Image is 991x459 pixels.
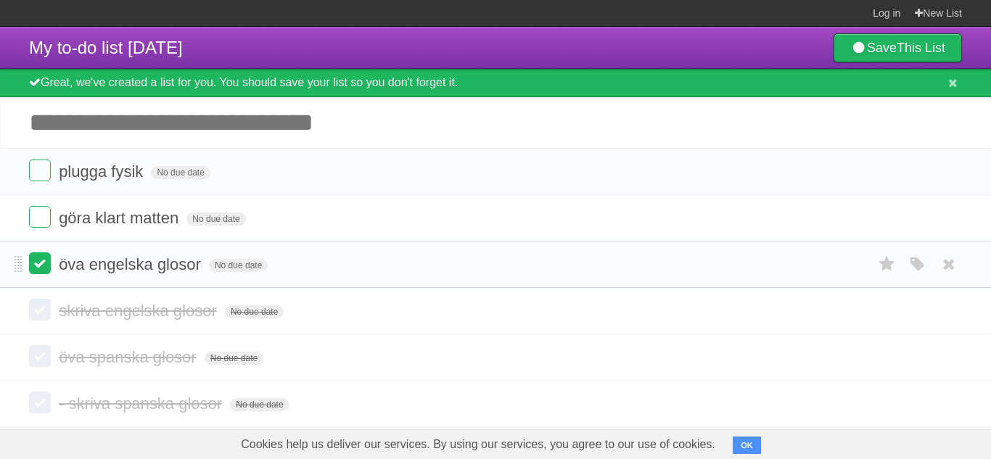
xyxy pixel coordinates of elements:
label: Done [29,206,51,228]
a: SaveThis List [834,33,962,62]
span: No due date [225,305,284,318]
span: My to-do list [DATE] [29,38,183,57]
span: No due date [205,352,263,365]
span: No due date [209,259,268,272]
b: This List [897,41,945,55]
span: Cookies help us deliver our services. By using our services, you agree to our use of cookies. [226,430,730,459]
span: göra klart matten [59,209,182,227]
span: No due date [186,212,245,226]
label: Done [29,392,51,413]
span: öva engelska glosor [59,255,205,273]
span: öva spanska glosor [59,348,200,366]
label: Done [29,252,51,274]
span: skriva engelska glosor [59,302,221,320]
label: Done [29,345,51,367]
label: Star task [873,252,901,276]
span: - skriva spanska glosor [59,394,226,413]
label: Done [29,299,51,321]
span: No due date [151,166,210,179]
span: No due date [230,398,289,411]
button: OK [733,437,761,454]
label: Done [29,160,51,181]
span: plugga fysik [59,162,147,181]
